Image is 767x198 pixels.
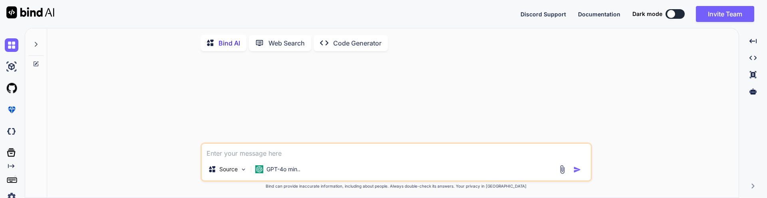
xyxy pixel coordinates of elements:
[201,183,592,189] p: Bind can provide inaccurate information, including about people. Always double-check its answers....
[255,165,263,173] img: GPT-4o mini
[219,38,240,48] p: Bind AI
[240,166,247,173] img: Pick Models
[266,165,300,173] p: GPT-4o min..
[632,10,662,18] span: Dark mode
[521,10,566,18] button: Discord Support
[5,60,18,73] img: ai-studio
[521,11,566,18] span: Discord Support
[573,166,581,174] img: icon
[578,10,620,18] button: Documentation
[696,6,754,22] button: Invite Team
[578,11,620,18] span: Documentation
[5,103,18,117] img: premium
[219,165,238,173] p: Source
[268,38,305,48] p: Web Search
[333,38,382,48] p: Code Generator
[5,81,18,95] img: githubLight
[5,38,18,52] img: chat
[558,165,567,174] img: attachment
[5,125,18,138] img: darkCloudIdeIcon
[6,6,54,18] img: Bind AI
